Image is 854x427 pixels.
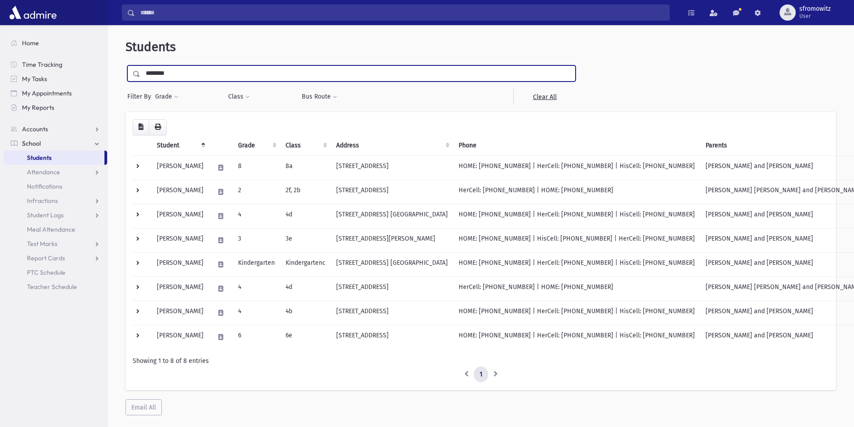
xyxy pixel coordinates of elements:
[22,139,41,147] span: School
[453,276,700,301] td: HerCell: [PHONE_NUMBER] | HOME: [PHONE_NUMBER]
[27,197,58,205] span: Infractions
[453,135,700,156] th: Phone
[27,225,75,233] span: Meal Attendance
[27,154,52,162] span: Students
[4,36,107,50] a: Home
[4,265,107,280] a: PTC Schedule
[155,89,179,105] button: Grade
[233,135,280,156] th: Grade: activate to sort column ascending
[233,252,280,276] td: Kindergarten
[228,89,250,105] button: Class
[799,5,831,13] span: sfromowitz
[4,86,107,100] a: My Appointments
[4,280,107,294] a: Teacher Schedule
[233,204,280,228] td: 4
[7,4,59,22] img: AdmirePro
[4,100,107,115] a: My Reports
[233,301,280,325] td: 4
[152,301,209,325] td: [PERSON_NAME]
[233,276,280,301] td: 4
[4,151,104,165] a: Students
[331,135,453,156] th: Address: activate to sort column ascending
[4,179,107,194] a: Notifications
[280,180,331,204] td: 2f, 2b
[331,301,453,325] td: [STREET_ADDRESS]
[27,268,65,276] span: PTC Schedule
[453,155,700,180] td: HOME: [PHONE_NUMBER] | HerCell: [PHONE_NUMBER] | HisCell: [PHONE_NUMBER]
[233,155,280,180] td: 8
[474,367,488,383] a: 1
[331,155,453,180] td: [STREET_ADDRESS]
[27,254,65,262] span: Report Cards
[280,252,331,276] td: Kindergartenc
[4,165,107,179] a: Attendance
[301,89,338,105] button: Bus Route
[453,301,700,325] td: HOME: [PHONE_NUMBER] | HerCell: [PHONE_NUMBER] | HisCell: [PHONE_NUMBER]
[4,208,107,222] a: Student Logs
[453,325,700,349] td: HOME: [PHONE_NUMBER] | HerCell: [PHONE_NUMBER] | HisCell: [PHONE_NUMBER]
[152,325,209,349] td: [PERSON_NAME]
[280,204,331,228] td: 4d
[152,155,209,180] td: [PERSON_NAME]
[27,211,64,219] span: Student Logs
[453,228,700,252] td: HOME: [PHONE_NUMBER] | HisCell: [PHONE_NUMBER] | HerCell: [PHONE_NUMBER]
[4,222,107,237] a: Meal Attendance
[27,240,57,248] span: Test Marks
[152,135,209,156] th: Student: activate to sort column descending
[126,39,176,54] span: Students
[4,72,107,86] a: My Tasks
[126,399,162,415] button: Email All
[331,276,453,301] td: [STREET_ADDRESS]
[233,180,280,204] td: 2
[233,325,280,349] td: 6
[331,325,453,349] td: [STREET_ADDRESS]
[152,276,209,301] td: [PERSON_NAME]
[22,39,39,47] span: Home
[152,252,209,276] td: [PERSON_NAME]
[135,4,669,21] input: Search
[280,135,331,156] th: Class: activate to sort column ascending
[22,89,72,97] span: My Appointments
[280,301,331,325] td: 4b
[453,180,700,204] td: HerCell: [PHONE_NUMBER] | HOME: [PHONE_NUMBER]
[4,237,107,251] a: Test Marks
[280,325,331,349] td: 6e
[4,136,107,151] a: School
[280,155,331,180] td: 8a
[799,13,831,20] span: User
[22,60,62,69] span: Time Tracking
[22,125,48,133] span: Accounts
[22,104,54,112] span: My Reports
[127,92,155,101] span: Filter By
[280,276,331,301] td: 4d
[22,75,47,83] span: My Tasks
[4,194,107,208] a: Infractions
[4,251,107,265] a: Report Cards
[152,228,209,252] td: [PERSON_NAME]
[152,180,209,204] td: [PERSON_NAME]
[4,122,107,136] a: Accounts
[280,228,331,252] td: 3e
[27,182,62,190] span: Notifications
[453,204,700,228] td: HOME: [PHONE_NUMBER] | HerCell: [PHONE_NUMBER] | HisCell: [PHONE_NUMBER]
[513,89,576,105] a: Clear All
[331,252,453,276] td: [STREET_ADDRESS] [GEOGRAPHIC_DATA]
[4,57,107,72] a: Time Tracking
[331,204,453,228] td: [STREET_ADDRESS] [GEOGRAPHIC_DATA]
[331,180,453,204] td: [STREET_ADDRESS]
[453,252,700,276] td: HOME: [PHONE_NUMBER] | HerCell: [PHONE_NUMBER] | HisCell: [PHONE_NUMBER]
[133,119,149,135] button: CSV
[133,356,829,366] div: Showing 1 to 8 of 8 entries
[149,119,167,135] button: Print
[331,228,453,252] td: [STREET_ADDRESS][PERSON_NAME]
[27,168,60,176] span: Attendance
[152,204,209,228] td: [PERSON_NAME]
[233,228,280,252] td: 3
[27,283,77,291] span: Teacher Schedule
